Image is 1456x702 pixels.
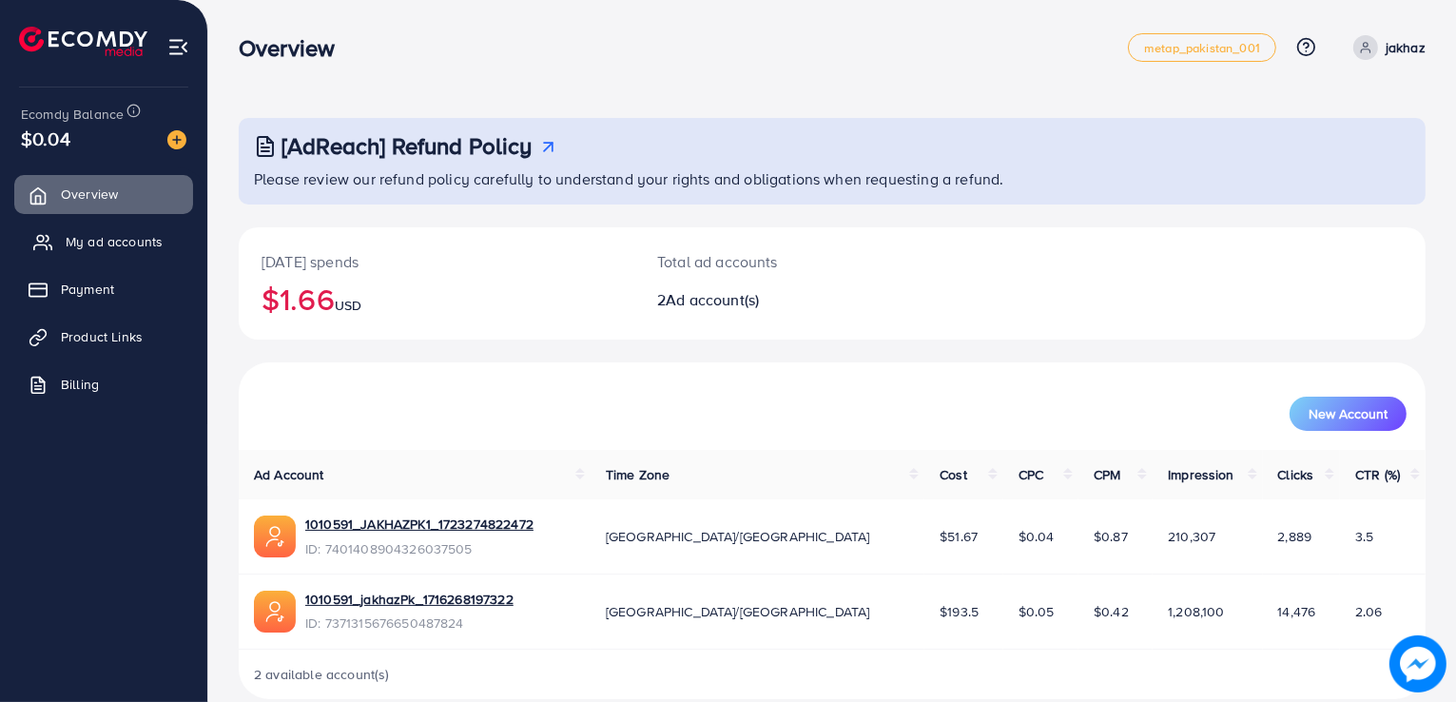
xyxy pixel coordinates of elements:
span: $0.04 [21,125,70,152]
a: Product Links [14,318,193,356]
button: New Account [1290,397,1407,431]
h3: Overview [239,34,350,62]
span: 3.5 [1355,527,1373,546]
img: ic-ads-acc.e4c84228.svg [254,516,296,557]
p: jakhaz [1386,36,1426,59]
span: 2,889 [1278,527,1312,546]
span: Ad account(s) [666,289,759,310]
span: 210,307 [1168,527,1215,546]
span: CPC [1019,465,1043,484]
a: 1010591_JAKHAZPK1_1723274822472 [305,515,534,534]
span: ID: 7401408904326037505 [305,539,534,558]
a: jakhaz [1346,35,1426,60]
a: Payment [14,270,193,308]
span: 1,208,100 [1168,602,1224,621]
span: $193.5 [940,602,979,621]
span: ID: 7371315676650487824 [305,614,514,633]
span: Payment [61,280,114,299]
h3: [AdReach] Refund Policy [281,132,533,160]
span: 2 available account(s) [254,665,390,684]
h2: 2 [657,291,908,309]
span: $0.42 [1094,602,1129,621]
a: 1010591_jakhazPk_1716268197322 [305,590,514,609]
span: My ad accounts [66,232,163,251]
span: [GEOGRAPHIC_DATA]/[GEOGRAPHIC_DATA] [606,602,870,621]
span: Cost [940,465,967,484]
span: 14,476 [1278,602,1316,621]
p: Please review our refund policy carefully to understand your rights and obligations when requesti... [254,167,1414,190]
span: CTR (%) [1355,465,1400,484]
img: ic-ads-acc.e4c84228.svg [254,591,296,633]
span: Time Zone [606,465,670,484]
span: Product Links [61,327,143,346]
img: image [1389,635,1446,692]
p: [DATE] spends [262,250,612,273]
img: image [167,130,186,149]
p: Total ad accounts [657,250,908,273]
span: New Account [1309,407,1388,420]
img: logo [19,27,147,56]
a: metap_pakistan_001 [1128,33,1276,62]
span: [GEOGRAPHIC_DATA]/[GEOGRAPHIC_DATA] [606,527,870,546]
a: My ad accounts [14,223,193,261]
span: Overview [61,185,118,204]
span: 2.06 [1355,602,1383,621]
span: Ecomdy Balance [21,105,124,124]
span: Impression [1168,465,1234,484]
span: USD [335,296,361,315]
span: $51.67 [940,527,978,546]
span: metap_pakistan_001 [1144,42,1260,54]
span: $0.87 [1094,527,1128,546]
span: CPM [1094,465,1120,484]
h2: $1.66 [262,281,612,317]
a: Overview [14,175,193,213]
span: $0.05 [1019,602,1055,621]
span: Billing [61,375,99,394]
img: menu [167,36,189,58]
span: Ad Account [254,465,324,484]
a: Billing [14,365,193,403]
span: Clicks [1278,465,1314,484]
span: $0.04 [1019,527,1055,546]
